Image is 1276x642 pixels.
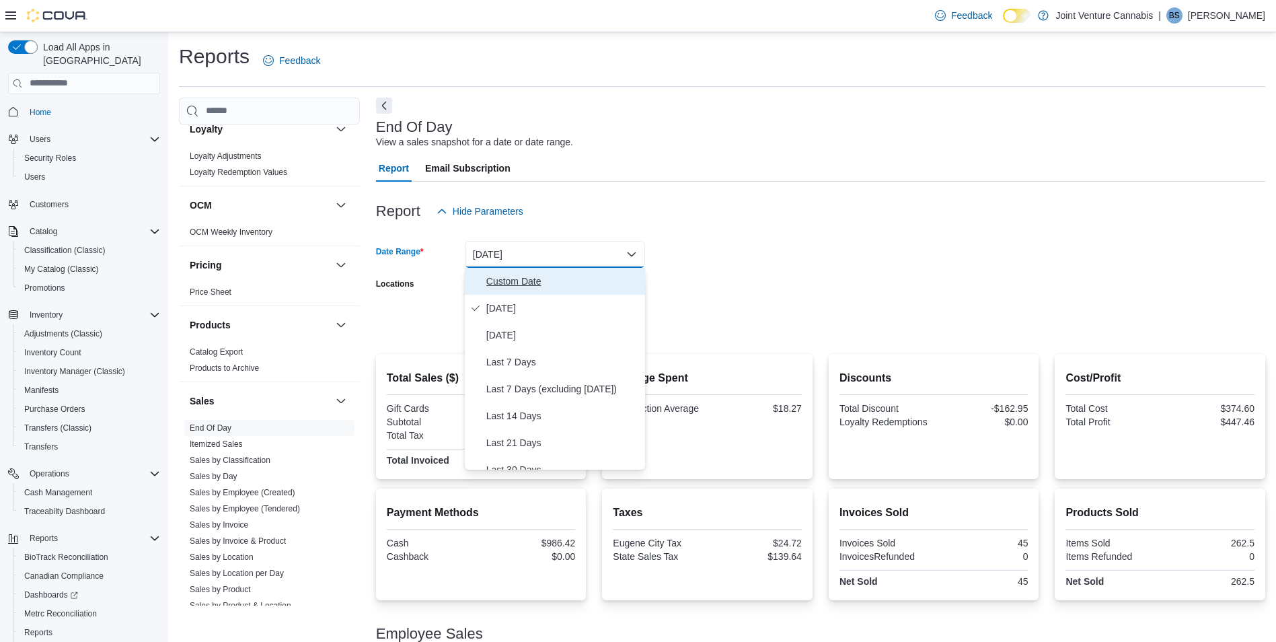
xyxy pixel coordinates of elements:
span: Cash Management [24,487,92,498]
a: Security Roles [19,150,81,166]
h3: Report [376,203,420,219]
span: Purchase Orders [24,404,85,415]
a: Sales by Location per Day [190,569,284,578]
div: Eugene City Tax [613,538,704,548]
div: 0 [1163,551,1254,562]
span: Customers [30,199,69,210]
div: Invoices Sold [839,538,931,548]
span: Users [24,172,45,182]
button: Transfers [13,437,165,456]
button: Hide Parameters [431,198,529,225]
span: Home [24,104,160,120]
span: Promotions [19,280,160,296]
a: Promotions [19,280,71,296]
a: Sales by Employee (Created) [190,488,295,497]
div: 45 [936,538,1028,548]
a: Inventory Count [19,345,87,361]
span: Sales by Invoice & Product [190,536,286,546]
span: Custom Date [486,273,640,289]
span: Sales by Invoice [190,520,248,530]
span: Inventory [24,307,160,323]
p: | [1158,7,1161,24]
span: Traceabilty Dashboard [19,503,160,520]
button: Inventory Count [13,343,165,362]
strong: Total Invoiced [387,455,449,466]
a: Price Sheet [190,287,231,297]
span: Hide Parameters [453,205,523,218]
a: Catalog Export [190,347,243,357]
a: Transfers (Classic) [19,420,97,436]
span: Home [30,107,51,118]
span: Users [19,169,160,185]
button: Sales [333,393,349,409]
a: Feedback [258,47,326,74]
span: Inventory Count [19,345,160,361]
span: Customers [24,196,160,213]
button: Security Roles [13,149,165,168]
a: BioTrack Reconciliation [19,549,114,565]
button: Manifests [13,381,165,400]
button: Sales [190,394,330,408]
a: Inventory Manager (Classic) [19,363,130,380]
button: Inventory [24,307,68,323]
span: BioTrack Reconciliation [24,552,108,563]
button: Classification (Classic) [13,241,165,260]
div: $139.64 [710,551,802,562]
div: $0.00 [936,417,1028,427]
span: Sales by Product [190,584,251,595]
h2: Products Sold [1065,505,1254,521]
div: Becki Sells [1166,7,1183,24]
button: Reports [13,623,165,642]
span: Security Roles [24,153,76,164]
a: Classification (Classic) [19,242,111,258]
a: OCM Weekly Inventory [190,227,272,237]
h2: Total Sales ($) [387,370,576,386]
span: Inventory Manager (Classic) [19,363,160,380]
h2: Payment Methods [387,505,576,521]
button: Products [190,318,330,332]
button: Catalog [3,222,165,241]
button: Users [3,130,165,149]
span: Inventory [30,310,63,320]
div: Transaction Average [613,403,704,414]
span: Transfers [24,441,58,452]
h2: Discounts [839,370,1028,386]
span: Cash Management [19,485,160,501]
div: Total Discount [839,403,931,414]
h1: Reports [179,43,250,70]
h2: Invoices Sold [839,505,1028,521]
span: [DATE] [486,300,640,316]
div: Select listbox [465,268,645,470]
span: Catalog [24,223,160,240]
button: Loyalty [333,121,349,137]
p: Joint Venture Cannabis [1055,7,1153,24]
span: Adjustments (Classic) [24,328,102,339]
span: Sales by Classification [190,455,270,466]
span: Sales by Employee (Tendered) [190,503,300,514]
img: Cova [27,9,87,22]
a: Dashboards [19,587,83,603]
div: Loyalty Redemptions [839,417,931,427]
div: 262.5 [1163,538,1254,548]
button: Pricing [333,257,349,273]
a: Sales by Location [190,552,254,562]
span: Operations [30,468,69,479]
span: Adjustments (Classic) [19,326,160,342]
span: Operations [24,466,160,482]
span: Inventory Manager (Classic) [24,366,125,377]
h2: Average Spent [613,370,802,386]
div: 0 [936,551,1028,562]
span: Email Subscription [425,155,511,182]
span: End Of Day [190,423,231,433]
span: Feedback [951,9,992,22]
span: Reports [19,625,160,641]
button: Metrc Reconciliation [13,604,165,623]
div: Cash [387,538,478,548]
h3: Loyalty [190,122,223,136]
h3: Employee Sales [376,626,483,642]
div: Items Refunded [1065,551,1157,562]
button: [DATE] [465,241,645,268]
div: Items Sold [1065,538,1157,548]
